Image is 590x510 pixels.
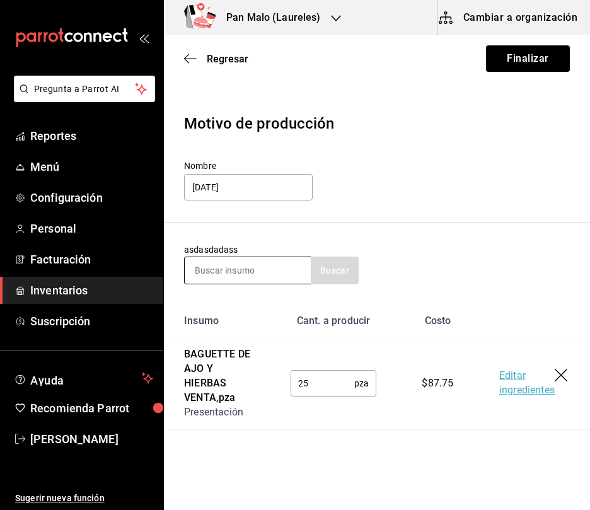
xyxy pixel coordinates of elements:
[15,492,153,505] span: Sugerir nueva función
[30,431,153,448] span: [PERSON_NAME]
[30,189,153,206] span: Configuración
[9,91,155,105] a: Pregunta a Parrot AI
[14,76,155,102] button: Pregunta a Parrot AI
[30,371,137,386] span: Ayuda
[34,83,136,96] span: Pregunta a Parrot AI
[396,304,479,337] th: Costo
[422,377,453,389] span: $87.75
[164,304,270,337] th: Insumo
[184,405,250,420] div: Presentación
[30,313,153,330] span: Suscripción
[207,53,248,65] span: Regresar
[216,10,321,25] h3: Pan Malo (Laureles)
[486,45,570,72] button: Finalizar
[30,220,153,237] span: Personal
[270,304,396,337] th: Cant. a producir
[185,257,311,284] input: Buscar insumo
[291,370,376,397] div: pza
[184,347,250,405] div: BAGUETTE DE AJO Y HIERBAS VENTA , pza
[30,158,153,175] span: Menú
[30,400,153,417] span: Recomienda Parrot
[499,369,555,398] a: Editar ingredientes
[139,33,149,43] button: open_drawer_menu
[291,371,354,396] input: 0
[30,282,153,299] span: Inventarios
[184,161,313,170] label: Nombre
[184,112,570,135] div: Motivo de producción
[30,127,153,144] span: Reportes
[30,251,153,268] span: Facturación
[184,243,359,284] div: asdasdadass
[184,53,248,65] button: Regresar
